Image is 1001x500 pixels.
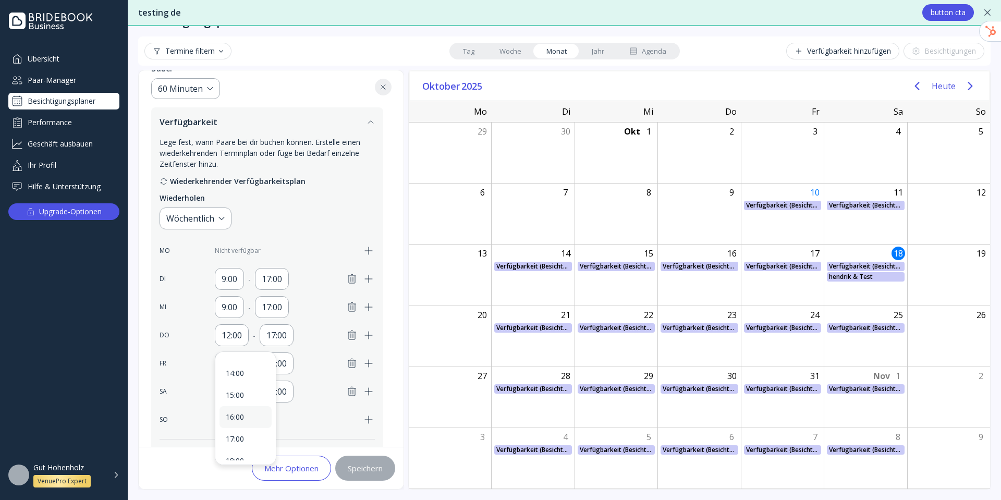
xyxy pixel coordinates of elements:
div: Besichtigungsplaner [138,14,253,28]
div: 17:00 [266,329,287,342]
div: Montag, September 29, 2025 [475,125,489,138]
div: 18:00 [226,456,265,466]
div: Mittwoch, Oktober 22, 2025 [642,308,655,322]
a: Jahr [579,44,617,58]
div: Nicht verfügbar [215,415,356,424]
div: 14:00 [226,369,265,378]
div: Nov [873,370,890,382]
div: Agenda [629,46,666,56]
a: Hilfe & Unterstützung [8,178,119,195]
div: Donnerstag, Oktober 16, 2025 [725,247,739,260]
div: Dienstag, Oktober 14, 2025 [559,247,572,260]
div: 9:00 [222,273,237,285]
div: Verfügbarkeit (Besichtungen) [657,445,740,455]
div: Wiederholen [160,193,205,203]
div: Performance [8,114,119,131]
div: Verfügbarkeit (Besichtungen) [575,384,657,394]
div: 20:00 [266,385,287,398]
a: Tag [450,44,487,58]
div: Donnerstag, Oktober 23, 2025 [725,308,739,322]
div: Donnerstag, Oktober 2, 2025 [725,125,739,138]
div: 17:00 [262,301,282,313]
a: Besichtigungsplaner [8,93,119,109]
button: Termine filtern [144,43,231,59]
div: VenuePro Expert [38,477,87,485]
a: Woche [487,44,534,58]
div: Mittwoch, Oktober 29, 2025 [642,369,655,383]
button: Next page [960,76,981,96]
div: Verfügbarkeit (Besichtungen) [575,323,657,333]
div: MO [160,246,175,255]
div: Verfügbarkeit (Besichtungen) [741,323,824,333]
div: Upgrade-Optionen [39,204,102,219]
div: Dienstag, Oktober 7, 2025 [559,186,572,199]
div: Verfügbarkeit (Besichtungen) [657,384,740,394]
button: Verfügbarkeit [151,107,383,137]
div: - [253,330,255,341]
div: Termine filtern [153,47,223,55]
div: Do [657,101,740,122]
div: 20:00 [266,357,287,370]
div: Samstag, Oktober 11, 2025 [892,186,905,199]
div: Lege fest, wann Paare bei dir buchen können. Erstelle einen wiederkehrenden Terminplan oder füge ... [160,137,375,169]
div: Montag, Oktober 20, 2025 [475,308,489,322]
div: hendrik & Test [829,272,902,282]
img: dpr=1,fit=cover,g=face,w=48,h=48 [8,465,29,485]
div: Freitag, Oktober 31, 2025 [808,369,822,383]
div: Verfügbarkeit (Besichtungen) [824,323,907,333]
div: FR [160,359,175,368]
button: Mehr Optionen [252,456,331,481]
div: 17:00 [262,273,282,285]
div: Dienstag, Oktober 28, 2025 [559,369,572,383]
div: Montag, Oktober 6, 2025 [475,186,489,199]
div: - [248,274,251,285]
div: Verfügbarkeit hinzufügen [795,47,891,55]
a: Geschäft ausbauen [8,135,119,152]
button: Speichern [335,456,395,481]
div: Besichtigungen [912,47,976,55]
div: 12:00 [222,329,242,342]
div: Verfügbarkeit (Besichtungen) [491,384,574,394]
div: Mittwoch, Oktober 1, 2025 [642,125,655,138]
div: Mi [575,101,657,122]
div: Ihr Profil [8,156,119,174]
div: Wiederkehrender Verfügbarkeitsplan [160,176,375,187]
div: Verfügbarkeit (Besichtungen) [824,262,907,271]
div: Mittwoch, Oktober 15, 2025 [642,247,655,260]
div: Donnerstag, Oktober 30, 2025 [725,369,739,383]
div: Okt [624,126,640,138]
div: Freitag, Oktober 3, 2025 [808,125,822,138]
div: Nicht verfügbar [215,246,356,255]
div: Verfügbarkeit (Besichtungen) [657,323,740,333]
div: Verfügbarkeit (Besichtungen) [824,201,907,210]
div: Di [491,101,574,122]
div: Freitag, November 7, 2025 [808,430,822,444]
div: Verfügbarkeit (Besichtungen) [575,445,657,455]
button: Verfügbarkeit hinzufügen [786,43,899,59]
div: Verfügbarkeit (Besichtungen) [575,262,657,271]
div: Mittwoch, Oktober 8, 2025 [642,186,655,199]
button: button cta [922,4,974,21]
div: Mo [408,101,491,122]
div: Montag, Oktober 13, 2025 [475,247,489,260]
div: Sonntag, November 2, 2025 [974,369,988,383]
div: Mehr Optionen [264,464,319,472]
div: Sonntag, Oktober 12, 2025 [974,186,988,199]
div: Verfügbarkeit (Besichtungen) [741,201,824,210]
div: Sonntag, Oktober 19, 2025 [974,247,988,260]
div: Dienstag, November 4, 2025 [559,430,572,444]
div: Samstag, Oktober 18, 2025 [892,247,905,260]
div: testing de [138,7,912,19]
div: Sonntag, Oktober 26, 2025 [974,308,988,322]
div: Samstag, November 8, 2025 [892,430,905,444]
div: DO [160,331,175,340]
div: 9:00 [222,301,237,313]
div: Sonntag, November 9, 2025 [974,430,988,444]
div: SA [160,387,175,396]
div: Verfügbarkeit (Besichtungen) [741,384,824,394]
div: 60 Minuten [158,83,203,95]
div: Paar-Manager [8,71,119,89]
div: Übersicht [8,50,119,67]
